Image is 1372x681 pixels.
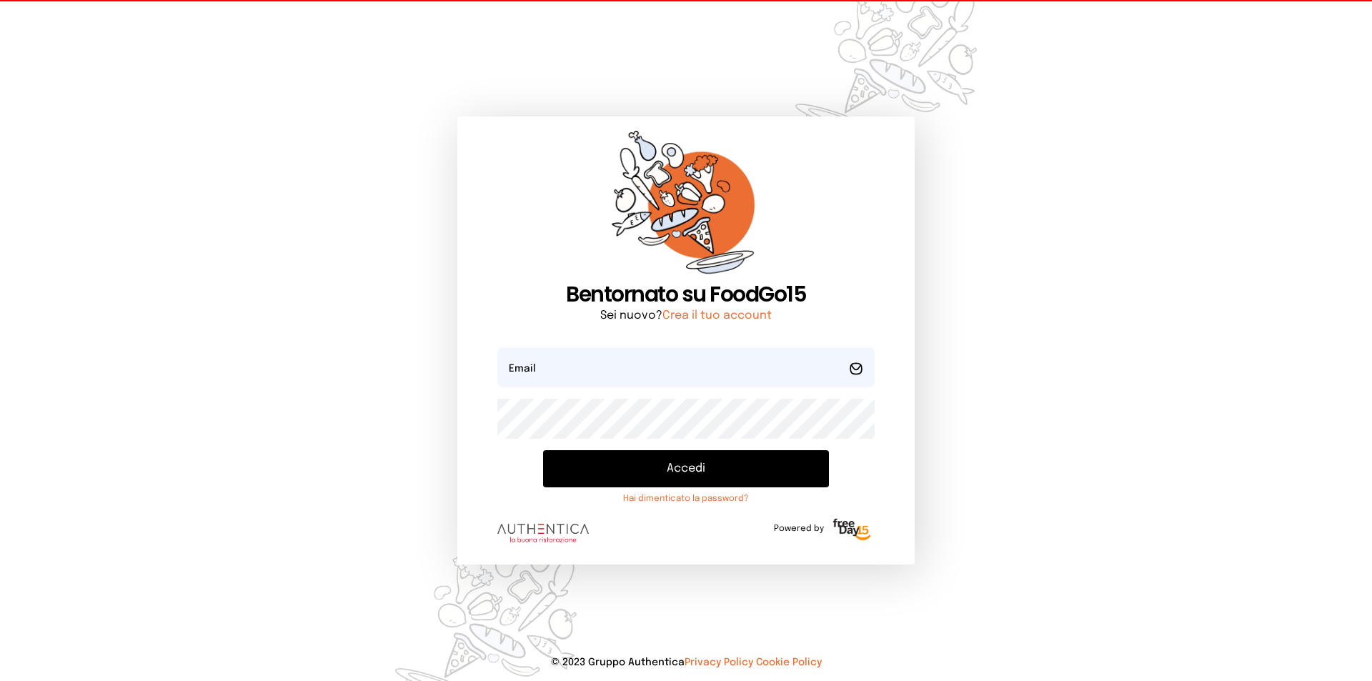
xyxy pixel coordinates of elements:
img: logo.8f33a47.png [497,524,589,542]
h1: Bentornato su FoodGo15 [497,282,875,307]
a: Cookie Policy [756,657,822,667]
img: logo-freeday.3e08031.png [830,516,875,545]
img: sticker-orange.65babaf.png [612,131,760,282]
a: Hai dimenticato la password? [543,493,829,504]
p: © 2023 Gruppo Authentica [23,655,1349,670]
a: Privacy Policy [685,657,753,667]
p: Sei nuovo? [497,307,875,324]
a: Crea il tuo account [662,309,772,322]
span: Powered by [774,523,824,535]
button: Accedi [543,450,829,487]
